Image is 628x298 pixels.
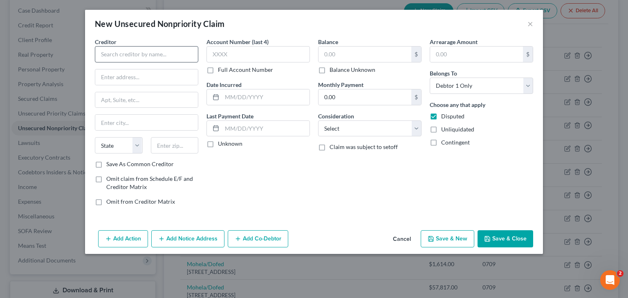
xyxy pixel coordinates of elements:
label: Unknown [218,140,242,148]
span: Omit from Creditor Matrix [106,198,175,205]
input: Search creditor by name... [95,46,198,62]
div: $ [523,47,533,62]
label: Balance Unknown [330,66,375,74]
button: Save & Close [478,230,533,247]
label: Account Number (last 4) [206,38,269,46]
input: 0.00 [318,47,411,62]
input: MM/DD/YYYY [222,89,310,105]
button: Save & New [421,230,474,247]
label: Save As Common Creditor [106,160,174,168]
span: Unliquidated [441,126,474,133]
span: Belongs To [430,70,457,77]
input: Enter city... [95,115,198,130]
button: × [527,19,533,29]
input: Enter zip... [151,137,199,153]
span: Creditor [95,38,117,45]
label: Arrearage Amount [430,38,478,46]
input: Enter address... [95,69,198,85]
button: Add Notice Address [151,230,224,247]
input: XXXX [206,46,310,62]
span: Omit claim from Schedule E/F and Creditor Matrix [106,175,193,190]
input: Apt, Suite, etc... [95,92,198,108]
input: 0.00 [430,47,523,62]
div: $ [411,47,421,62]
label: Choose any that apply [430,100,485,109]
input: MM/DD/YYYY [222,121,310,136]
label: Balance [318,38,338,46]
div: $ [411,89,421,105]
button: Add Action [98,230,148,247]
span: 2 [617,270,624,277]
span: Contingent [441,139,470,146]
span: Disputed [441,113,464,120]
div: New Unsecured Nonpriority Claim [95,18,224,29]
input: 0.00 [318,89,411,105]
span: Claim was subject to setoff [330,143,398,150]
label: Full Account Number [218,66,273,74]
label: Date Incurred [206,80,242,89]
iframe: Intercom live chat [600,270,620,290]
button: Cancel [386,231,417,247]
label: Consideration [318,112,354,120]
label: Monthly Payment [318,80,363,89]
button: Add Co-Debtor [228,230,288,247]
label: Last Payment Date [206,112,253,120]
